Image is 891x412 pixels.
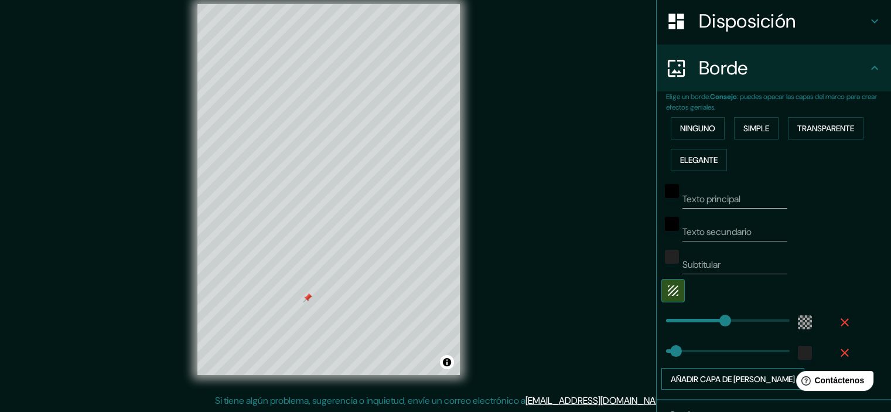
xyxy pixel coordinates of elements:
[734,117,779,139] button: Simple
[665,184,679,198] button: negro
[661,368,804,390] button: Añadir capa de [PERSON_NAME]
[666,92,710,101] font: Elige un borde.
[710,92,737,101] font: Consejo
[657,45,891,91] div: Borde
[798,346,812,360] button: color-222222
[699,9,796,33] font: Disposición
[743,123,769,134] font: Simple
[699,56,748,80] font: Borde
[797,123,854,134] font: Transparente
[680,155,718,165] font: Elegante
[525,394,670,407] a: [EMAIL_ADDRESS][DOMAIN_NAME]
[787,366,878,399] iframe: Lanzador de widgets de ayuda
[680,123,715,134] font: Ninguno
[788,117,863,139] button: Transparente
[440,355,454,369] button: Activar o desactivar atribución
[671,149,727,171] button: Elegante
[665,250,679,264] button: color-222222
[798,315,812,329] button: color-55555544
[666,92,877,112] font: : puedes opacar las capas del marco para crear efectos geniales.
[215,394,525,407] font: Si tiene algún problema, sugerencia o inquietud, envíe un correo electrónico a
[671,117,725,139] button: Ninguno
[665,217,679,231] button: negro
[671,374,795,384] font: Añadir capa de [PERSON_NAME]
